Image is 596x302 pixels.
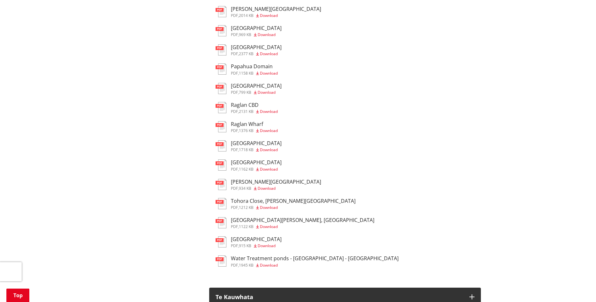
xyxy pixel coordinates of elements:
img: document-pdf.svg [216,44,226,55]
div: , [231,148,282,152]
span: 1212 KB [239,205,254,210]
h3: Raglan Wharf [231,121,278,127]
img: document-pdf.svg [216,236,226,247]
h3: [GEOGRAPHIC_DATA] [231,159,282,166]
div: , [231,129,278,133]
img: document-pdf.svg [216,102,226,113]
h3: [GEOGRAPHIC_DATA] [231,25,282,31]
img: document-pdf.svg [216,25,226,36]
h3: [GEOGRAPHIC_DATA] [231,44,282,50]
div: , [231,110,278,114]
span: pdf [231,90,238,95]
a: Tohora Close, [PERSON_NAME][GEOGRAPHIC_DATA] pdf,1212 KB Download [216,198,356,210]
img: document-pdf.svg [216,159,226,171]
img: document-pdf.svg [216,63,226,75]
span: 1718 KB [239,147,254,152]
span: pdf [231,51,238,56]
span: Download [260,205,278,210]
span: pdf [231,224,238,229]
span: Download [260,224,278,229]
a: Raglan CBD pdf,2131 KB Download [216,102,278,114]
span: 1122 KB [239,224,254,229]
h3: [GEOGRAPHIC_DATA] [231,236,282,242]
div: , [231,263,399,267]
span: pdf [231,13,238,18]
div: , [231,71,278,75]
span: Download [258,90,276,95]
img: document-pdf.svg [216,179,226,190]
a: [GEOGRAPHIC_DATA] pdf,969 KB Download [216,25,282,37]
h3: [PERSON_NAME][GEOGRAPHIC_DATA] [231,179,321,185]
h3: Tohora Close, [PERSON_NAME][GEOGRAPHIC_DATA] [231,198,356,204]
h3: [GEOGRAPHIC_DATA][PERSON_NAME], [GEOGRAPHIC_DATA] [231,217,374,223]
a: [GEOGRAPHIC_DATA] pdf,1718 KB Download [216,140,282,152]
a: [GEOGRAPHIC_DATA] pdf,799 KB Download [216,83,282,94]
a: Papahua Domain pdf,1158 KB Download [216,63,278,75]
span: 915 KB [239,243,251,248]
a: [GEOGRAPHIC_DATA] pdf,915 KB Download [216,236,282,248]
iframe: Messenger Launcher [567,275,590,298]
div: , [231,225,374,229]
span: 799 KB [239,90,251,95]
span: Download [260,262,278,268]
a: Water Treatment ponds - [GEOGRAPHIC_DATA] - [GEOGRAPHIC_DATA] pdf,1945 KB Download [216,255,399,267]
span: pdf [231,32,238,37]
span: Download [258,32,276,37]
img: document-pdf.svg [216,140,226,151]
span: 969 KB [239,32,251,37]
span: 934 KB [239,186,251,191]
h3: Water Treatment ponds - [GEOGRAPHIC_DATA] - [GEOGRAPHIC_DATA] [231,255,399,261]
span: Download [258,186,276,191]
span: pdf [231,243,238,248]
span: 2131 KB [239,109,254,114]
img: document-pdf.svg [216,255,226,267]
h3: [PERSON_NAME][GEOGRAPHIC_DATA] [231,6,321,12]
h3: [GEOGRAPHIC_DATA] [231,83,282,89]
span: Download [260,13,278,18]
img: document-pdf.svg [216,198,226,209]
a: [GEOGRAPHIC_DATA][PERSON_NAME], [GEOGRAPHIC_DATA] pdf,1122 KB Download [216,217,374,229]
a: Raglan Wharf pdf,1376 KB Download [216,121,278,133]
span: 2377 KB [239,51,254,56]
span: 2014 KB [239,13,254,18]
a: [GEOGRAPHIC_DATA] pdf,1162 KB Download [216,159,282,171]
div: , [231,187,321,190]
span: Download [260,109,278,114]
div: , [231,244,282,248]
span: pdf [231,109,238,114]
img: document-pdf.svg [216,121,226,132]
div: Te Kauwhata [216,294,463,300]
span: pdf [231,128,238,133]
div: , [231,33,282,37]
img: document-pdf.svg [216,217,226,228]
span: Download [260,147,278,152]
a: [PERSON_NAME][GEOGRAPHIC_DATA] pdf,934 KB Download [216,179,321,190]
img: document-pdf.svg [216,83,226,94]
span: 1158 KB [239,70,254,76]
span: pdf [231,262,238,268]
span: 1162 KB [239,166,254,172]
a: [PERSON_NAME][GEOGRAPHIC_DATA] pdf,2014 KB Download [216,6,321,18]
span: Download [260,128,278,133]
div: , [231,206,356,210]
span: pdf [231,70,238,76]
span: Download [260,166,278,172]
span: Download [260,70,278,76]
span: 1376 KB [239,128,254,133]
span: Download [258,243,276,248]
img: document-pdf.svg [216,6,226,17]
span: Download [260,51,278,56]
a: Top [6,289,29,302]
div: , [231,167,282,171]
h3: Papahua Domain [231,63,278,70]
h3: Raglan CBD [231,102,278,108]
span: 1945 KB [239,262,254,268]
h3: [GEOGRAPHIC_DATA] [231,140,282,146]
span: pdf [231,147,238,152]
div: , [231,14,321,18]
a: [GEOGRAPHIC_DATA] pdf,2377 KB Download [216,44,282,56]
span: pdf [231,186,238,191]
span: pdf [231,205,238,210]
div: , [231,91,282,94]
div: , [231,52,282,56]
